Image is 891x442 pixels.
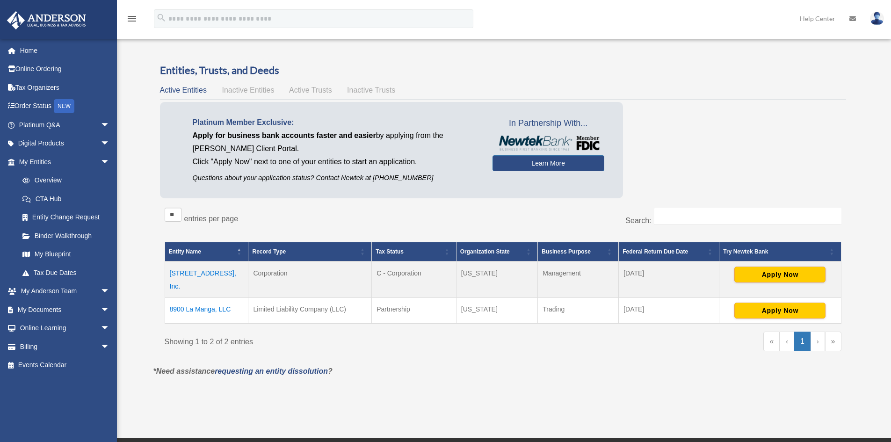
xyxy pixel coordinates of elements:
button: Apply Now [734,267,826,283]
td: Partnership [372,298,456,324]
a: Tax Due Dates [13,263,119,282]
label: entries per page [184,215,239,223]
p: by applying from the [PERSON_NAME] Client Portal. [193,129,478,155]
a: CTA Hub [13,189,119,208]
a: Billingarrow_drop_down [7,337,124,356]
i: menu [126,13,138,24]
h3: Entities, Trusts, and Deeds [160,63,846,78]
a: My Blueprint [13,245,119,264]
td: Limited Liability Company (LLC) [248,298,372,324]
em: *Need assistance ? [153,367,333,375]
span: arrow_drop_down [101,152,119,172]
span: Inactive Trusts [347,86,395,94]
span: Entity Name [169,248,201,255]
a: My Anderson Teamarrow_drop_down [7,282,124,301]
a: Previous [780,332,794,351]
button: Apply Now [734,303,826,319]
a: requesting an entity dissolution [215,367,328,375]
th: Entity Name: Activate to invert sorting [165,242,248,262]
span: Inactive Entities [222,86,274,94]
a: Next [811,332,825,351]
a: Order StatusNEW [7,97,124,116]
td: [US_STATE] [456,298,537,324]
th: Tax Status: Activate to sort [372,242,456,262]
span: Business Purpose [542,248,591,255]
span: In Partnership With... [493,116,604,131]
p: Click "Apply Now" next to one of your entities to start an application. [193,155,478,168]
span: arrow_drop_down [101,134,119,153]
a: Tax Organizers [7,78,124,97]
a: Home [7,41,124,60]
a: My Documentsarrow_drop_down [7,300,124,319]
a: Online Ordering [7,60,124,79]
img: User Pic [870,12,884,25]
div: Try Newtek Bank [723,246,826,257]
th: Organization State: Activate to sort [456,242,537,262]
p: Platinum Member Exclusive: [193,116,478,129]
td: Trading [538,298,619,324]
label: Search: [625,217,651,225]
th: Business Purpose: Activate to sort [538,242,619,262]
a: Last [825,332,841,351]
img: NewtekBankLogoSM.png [497,136,600,151]
a: Learn More [493,155,604,171]
td: 8900 La Manga, LLC [165,298,248,324]
a: Online Learningarrow_drop_down [7,319,124,338]
td: [US_STATE] [456,261,537,298]
a: Overview [13,171,115,190]
a: Digital Productsarrow_drop_down [7,134,124,153]
th: Federal Return Due Date: Activate to sort [619,242,719,262]
span: Record Type [252,248,286,255]
td: [DATE] [619,298,719,324]
a: Binder Walkthrough [13,226,119,245]
a: 1 [794,332,811,351]
th: Try Newtek Bank : Activate to sort [719,242,841,262]
a: menu [126,16,138,24]
span: Active Trusts [289,86,332,94]
div: Showing 1 to 2 of 2 entries [165,332,496,348]
span: arrow_drop_down [101,319,119,338]
span: Apply for business bank accounts faster and easier [193,131,376,139]
span: arrow_drop_down [101,337,119,356]
a: First [763,332,780,351]
a: My Entitiesarrow_drop_down [7,152,119,171]
p: Questions about your application status? Contact Newtek at [PHONE_NUMBER] [193,172,478,184]
span: Tax Status [376,248,404,255]
span: arrow_drop_down [101,282,119,301]
span: Active Entities [160,86,207,94]
span: arrow_drop_down [101,300,119,319]
div: NEW [54,99,74,113]
img: Anderson Advisors Platinum Portal [4,11,89,29]
span: Organization State [460,248,510,255]
a: Platinum Q&Aarrow_drop_down [7,116,124,134]
a: Events Calendar [7,356,124,375]
span: arrow_drop_down [101,116,119,135]
span: Federal Return Due Date [623,248,688,255]
a: Entity Change Request [13,208,119,227]
th: Record Type: Activate to sort [248,242,372,262]
td: [DATE] [619,261,719,298]
td: [STREET_ADDRESS], Inc. [165,261,248,298]
i: search [156,13,167,23]
td: Management [538,261,619,298]
td: Corporation [248,261,372,298]
td: C - Corporation [372,261,456,298]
